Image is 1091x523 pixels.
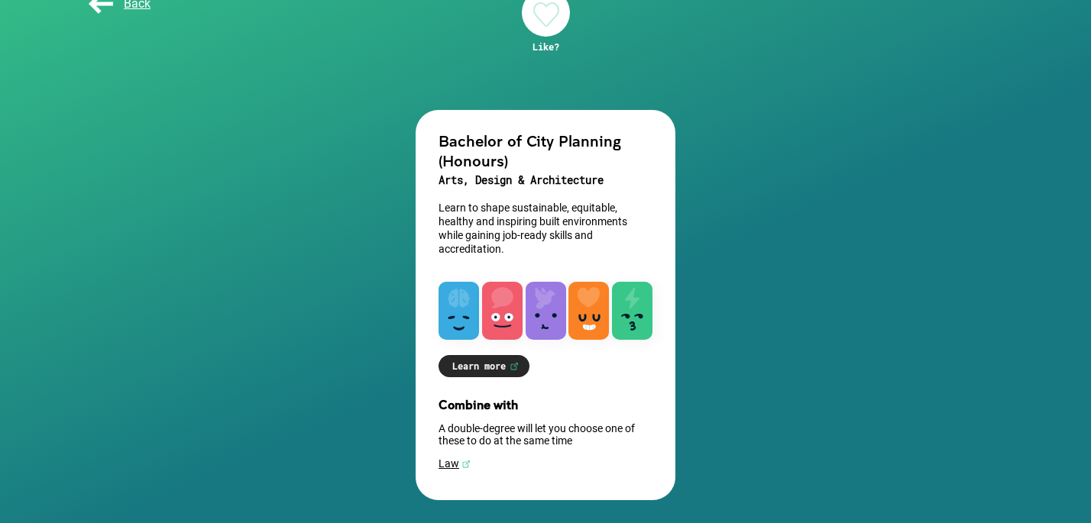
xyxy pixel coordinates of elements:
[461,460,471,469] img: Law
[510,362,519,371] img: Learn more
[522,40,570,53] div: Like?
[439,422,652,447] p: A double-degree will let you choose one of these to do at the same time
[439,201,652,256] p: Learn to shape sustainable, equitable, healthy and inspiring built environments while gaining job...
[439,131,652,170] h2: Bachelor of City Planning (Honours)
[439,457,652,470] a: Law
[439,170,652,190] h3: Arts, Design & Architecture
[439,355,529,377] a: Learn more
[439,397,652,412] h3: Combine with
